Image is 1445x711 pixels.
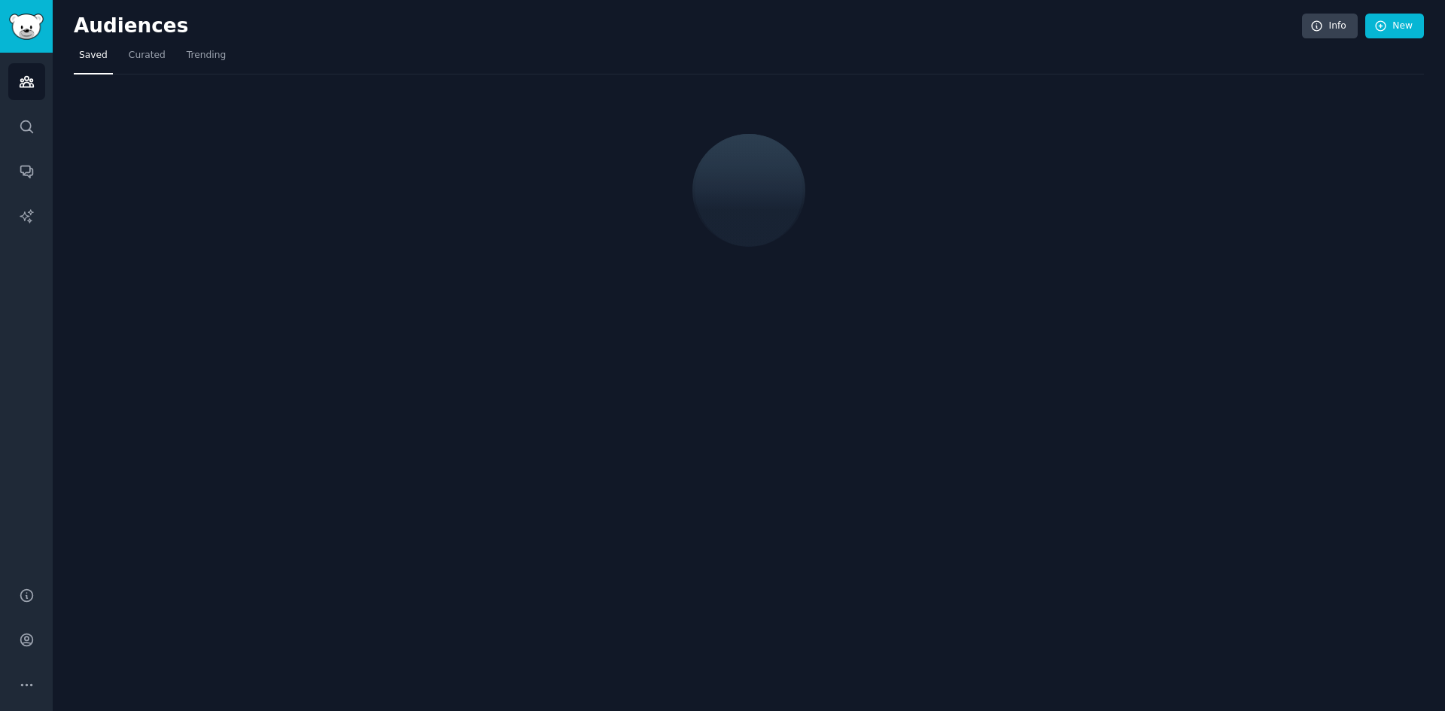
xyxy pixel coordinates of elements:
[74,14,1302,38] h2: Audiences
[129,49,166,62] span: Curated
[1302,14,1358,39] a: Info
[187,49,226,62] span: Trending
[79,49,108,62] span: Saved
[74,44,113,74] a: Saved
[9,14,44,40] img: GummySearch logo
[1365,14,1424,39] a: New
[181,44,231,74] a: Trending
[123,44,171,74] a: Curated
